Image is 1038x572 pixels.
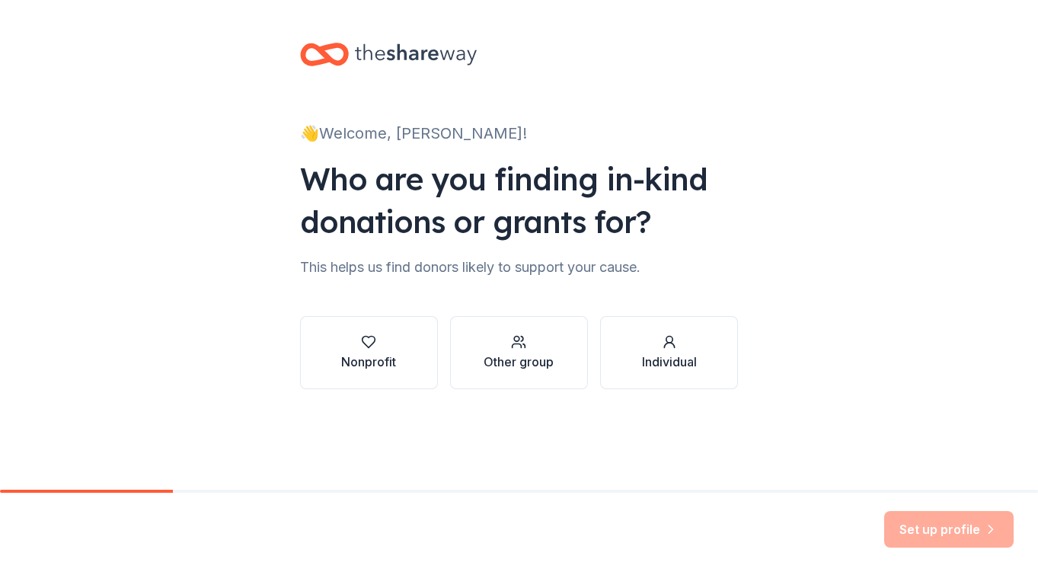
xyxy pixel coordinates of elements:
div: Nonprofit [341,353,396,371]
button: Nonprofit [300,316,438,389]
div: Who are you finding in-kind donations or grants for? [300,158,739,243]
div: Other group [484,353,554,371]
button: Other group [450,316,588,389]
div: 👋 Welcome, [PERSON_NAME]! [300,121,739,145]
div: Individual [642,353,697,371]
div: This helps us find donors likely to support your cause. [300,255,739,280]
button: Individual [600,316,738,389]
